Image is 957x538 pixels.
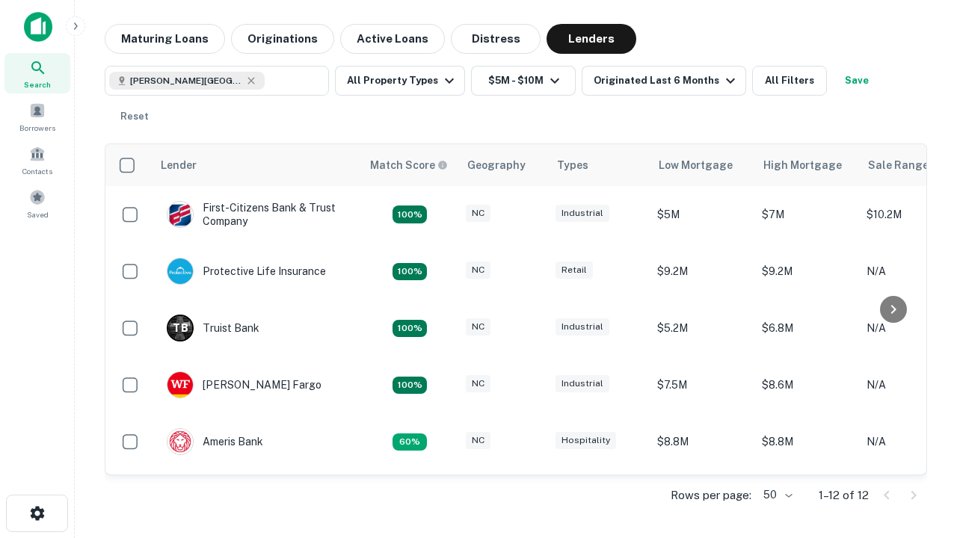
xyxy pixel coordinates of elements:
td: $6.8M [754,300,859,356]
div: First-citizens Bank & Trust Company [167,201,346,228]
div: Retail [556,262,593,279]
div: Industrial [556,318,609,336]
td: $7.5M [650,356,754,413]
button: Originations [231,24,334,54]
button: $5M - $10M [471,66,576,96]
div: NC [466,432,490,449]
div: Hospitality [556,432,616,449]
a: Search [4,53,70,93]
td: $5.2M [650,300,754,356]
div: Types [557,156,588,174]
div: Sale Range [868,156,929,174]
button: Maturing Loans [105,24,225,54]
span: Borrowers [19,122,55,134]
div: Ameris Bank [167,428,263,455]
span: Search [24,78,51,90]
div: Protective Life Insurance [167,258,326,285]
a: Saved [4,183,70,223]
div: Industrial [556,375,609,392]
button: All Filters [752,66,827,96]
button: Reset [111,102,159,132]
td: $8.8M [754,413,859,470]
div: High Mortgage [763,156,842,174]
div: NC [466,262,490,279]
iframe: Chat Widget [882,371,957,442]
a: Contacts [4,140,70,180]
img: picture [167,429,193,454]
td: $9.2M [754,470,859,527]
button: Save your search to get updates of matches that match your search criteria. [833,66,881,96]
td: $8.8M [650,413,754,470]
div: Low Mortgage [659,156,733,174]
th: Lender [152,144,361,186]
div: Lender [161,156,197,174]
th: Geography [458,144,548,186]
th: Capitalize uses an advanced AI algorithm to match your search with the best lender. The match sco... [361,144,458,186]
div: NC [466,375,490,392]
button: Distress [451,24,541,54]
img: capitalize-icon.png [24,12,52,42]
img: picture [167,202,193,227]
div: Geography [467,156,526,174]
div: Matching Properties: 3, hasApolloMatch: undefined [393,320,427,338]
div: NC [466,318,490,336]
div: Originated Last 6 Months [594,72,739,90]
span: [PERSON_NAME][GEOGRAPHIC_DATA], [GEOGRAPHIC_DATA] [130,74,242,87]
td: $8.6M [754,356,859,413]
div: Truist Bank [167,315,259,341]
button: Active Loans [340,24,445,54]
button: All Property Types [335,66,465,96]
div: Matching Properties: 2, hasApolloMatch: undefined [393,263,427,281]
div: 50 [757,484,795,506]
th: Types [548,144,650,186]
td: $9.2M [754,243,859,300]
td: $5M [650,186,754,243]
a: Borrowers [4,96,70,137]
td: $9.2M [650,470,754,527]
img: picture [167,372,193,398]
div: Industrial [556,205,609,222]
button: Lenders [547,24,636,54]
div: Capitalize uses an advanced AI algorithm to match your search with the best lender. The match sco... [370,157,448,173]
td: $7M [754,186,859,243]
div: Matching Properties: 2, hasApolloMatch: undefined [393,377,427,395]
p: Rows per page: [671,486,751,504]
h6: Match Score [370,157,445,173]
div: [PERSON_NAME] Fargo [167,371,321,398]
div: Matching Properties: 2, hasApolloMatch: undefined [393,205,427,223]
span: Contacts [22,165,52,177]
div: NC [466,205,490,222]
button: Originated Last 6 Months [582,66,746,96]
div: Matching Properties: 1, hasApolloMatch: undefined [393,433,427,451]
th: Low Mortgage [650,144,754,186]
p: 1–12 of 12 [819,486,869,504]
p: T B [173,321,188,336]
span: Saved [27,208,49,220]
th: High Mortgage [754,144,859,186]
img: picture [167,259,193,284]
td: $9.2M [650,243,754,300]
